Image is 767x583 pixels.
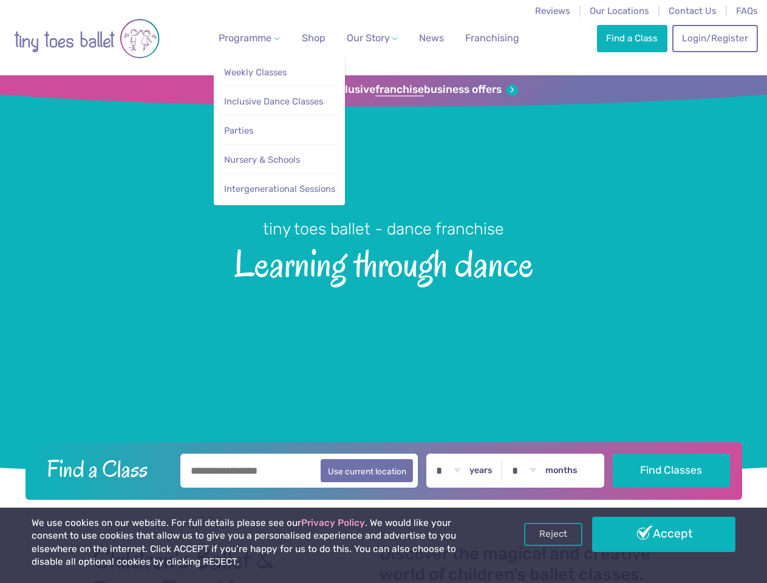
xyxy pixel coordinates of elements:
[19,240,748,285] span: Learning through dance
[469,465,493,476] label: years
[37,454,172,484] h2: Find a Class
[224,67,287,78] span: Weekly Classes
[223,90,336,113] a: Inclusive Dance Classes
[223,178,336,200] a: Intergenerational Sessions
[302,32,326,44] span: Shop
[214,26,284,50] a: Programme
[297,26,330,50] a: Shop
[224,183,335,194] span: Intergenerational Sessions
[249,83,518,97] a: Sign up for our exclusivefranchisebusiness offers
[301,517,365,528] a: Privacy Policy
[613,454,730,488] button: Find Classes
[545,465,578,476] label: months
[321,459,414,482] button: Use current location
[736,5,758,16] a: FAQs
[223,149,336,171] a: Nursery & Schools
[375,83,424,97] strong: franchise
[592,517,735,552] a: Accept
[347,32,390,44] span: Our Story
[597,25,667,52] a: Find a Class
[224,125,253,136] span: Parties
[224,154,300,165] span: Nursery & Schools
[32,517,489,569] p: We use cookies on our website. For full details please see our . We would like your consent to us...
[224,96,323,107] span: Inclusive Dance Classes
[219,32,271,44] span: Programme
[14,8,160,69] img: tiny toes ballet
[672,25,757,52] a: Login/Register
[341,26,402,50] a: Our Story
[460,26,524,50] a: Franchising
[524,523,582,546] a: Reject
[263,219,504,239] small: tiny toes ballet - dance franchise
[223,61,336,84] a: Weekly Classes
[669,5,717,16] a: Contact Us
[414,26,449,50] a: News
[465,32,519,44] span: Franchising
[419,32,444,44] span: News
[535,5,570,16] a: Reviews
[223,120,336,142] a: Parties
[590,5,649,16] a: Our Locations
